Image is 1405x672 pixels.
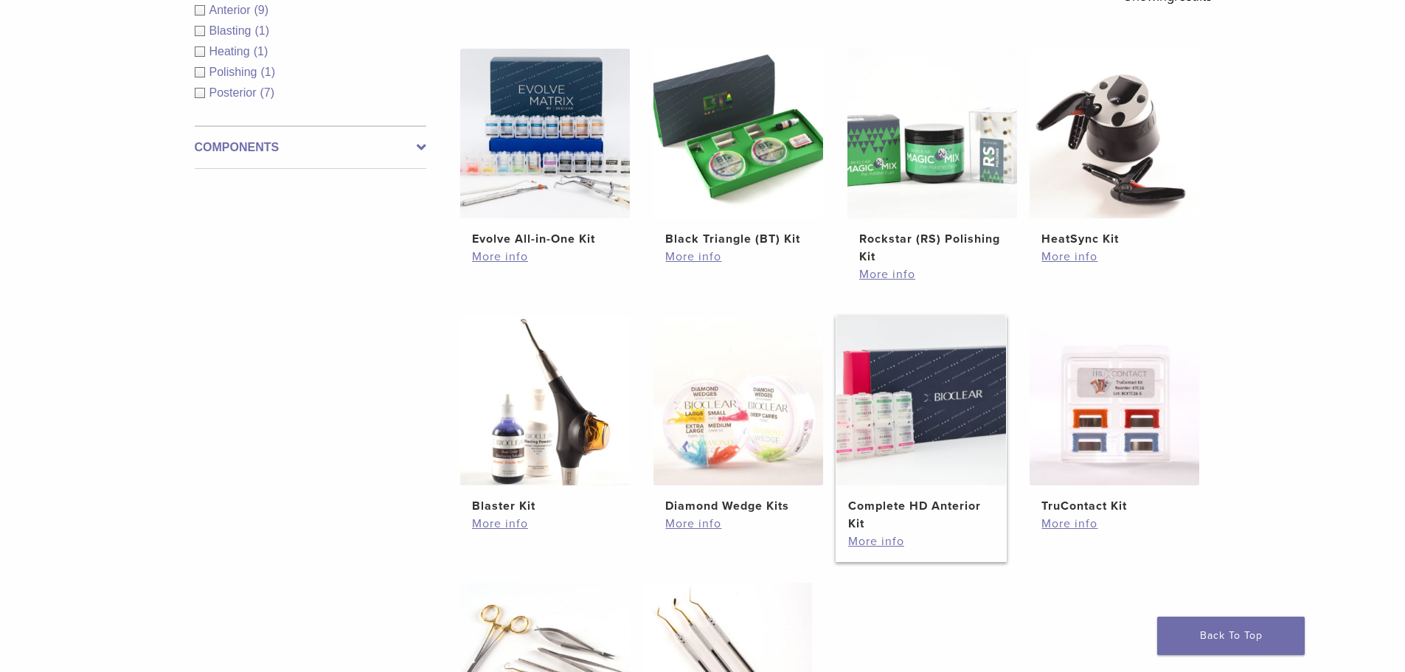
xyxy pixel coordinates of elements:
a: HeatSync KitHeatSync Kit [1029,49,1201,248]
a: Back To Top [1157,617,1305,655]
a: More info [1041,248,1187,266]
a: Blaster KitBlaster Kit [459,316,631,515]
h2: Blaster Kit [472,497,618,515]
a: More info [1041,515,1187,533]
span: (1) [254,24,269,37]
img: HeatSync Kit [1030,49,1199,218]
a: TruContact KitTruContact Kit [1029,316,1201,515]
span: Posterior [209,86,260,99]
a: Diamond Wedge KitsDiamond Wedge Kits [653,316,825,515]
a: More info [472,248,618,266]
img: Diamond Wedge Kits [653,316,823,485]
span: Polishing [209,66,261,78]
span: (9) [254,4,269,16]
h2: TruContact Kit [1041,497,1187,515]
img: Complete HD Anterior Kit [836,316,1006,485]
a: More info [859,266,1005,283]
span: (7) [260,86,275,99]
a: Rockstar (RS) Polishing KitRockstar (RS) Polishing Kit [847,49,1019,266]
h2: Diamond Wedge Kits [665,497,811,515]
label: Components [195,139,426,156]
a: More info [472,515,618,533]
span: Blasting [209,24,255,37]
span: (1) [260,66,275,78]
img: Black Triangle (BT) Kit [653,49,823,218]
h2: HeatSync Kit [1041,230,1187,248]
img: Evolve All-in-One Kit [460,49,630,218]
img: Rockstar (RS) Polishing Kit [847,49,1017,218]
a: More info [665,248,811,266]
h2: Evolve All-in-One Kit [472,230,618,248]
a: Black Triangle (BT) KitBlack Triangle (BT) Kit [653,49,825,248]
img: TruContact Kit [1030,316,1199,485]
h2: Complete HD Anterior Kit [848,497,994,533]
h2: Black Triangle (BT) Kit [665,230,811,248]
h2: Rockstar (RS) Polishing Kit [859,230,1005,266]
a: Complete HD Anterior KitComplete HD Anterior Kit [836,316,1007,533]
img: Blaster Kit [460,316,630,485]
span: Anterior [209,4,254,16]
a: More info [665,515,811,533]
a: More info [848,533,994,550]
span: (1) [254,45,268,58]
a: Evolve All-in-One KitEvolve All-in-One Kit [459,49,631,248]
span: Heating [209,45,254,58]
